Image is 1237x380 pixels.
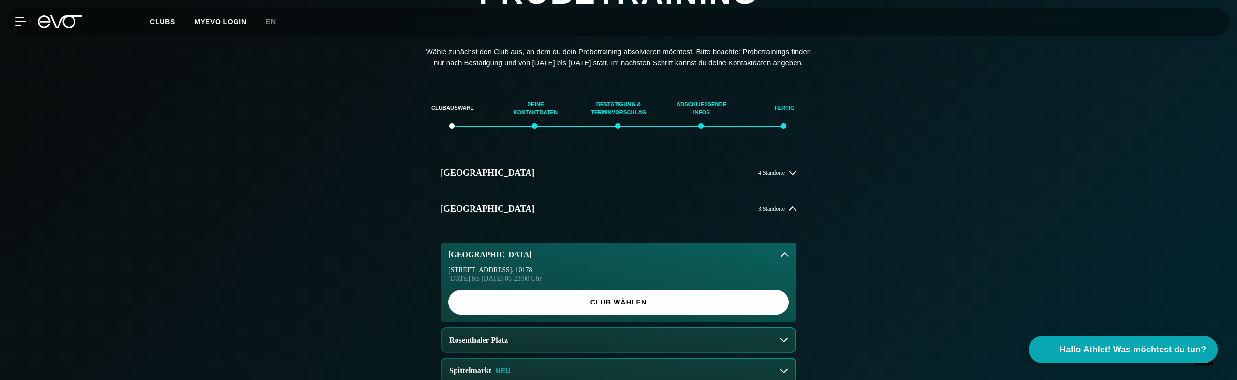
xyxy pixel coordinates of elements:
a: MYEVO LOGIN [194,18,247,26]
div: Fertig [755,95,814,122]
span: Club wählen [471,297,766,307]
span: Clubs [150,18,175,26]
div: [DATE] bis [DATE] 06-23:00 Uhr [448,275,789,282]
button: Hallo Athlet! Was möchtest du tun? [1029,336,1218,363]
div: Bestätigung & Terminvorschlag [589,95,648,122]
button: [GEOGRAPHIC_DATA] [441,243,796,267]
a: Clubs [150,17,194,26]
a: en [266,16,288,28]
p: NEU [495,367,511,375]
button: [GEOGRAPHIC_DATA]4 Standorte [441,155,796,191]
p: Wähle zunächst den Club aus, an dem du dein Probetraining absolvieren möchtest. Bitte beachte: Pr... [425,46,812,68]
button: Rosenthaler Platz [442,328,795,352]
span: 3 Standorte [758,206,785,212]
div: Deine Kontaktdaten [506,95,565,122]
span: Hallo Athlet! Was möchtest du tun? [1060,343,1206,356]
span: 4 Standorte [758,170,785,176]
h2: [GEOGRAPHIC_DATA] [441,203,534,215]
button: [GEOGRAPHIC_DATA]3 Standorte [441,191,796,227]
div: [STREET_ADDRESS] , 10178 [448,267,789,274]
span: en [266,18,276,26]
h2: [GEOGRAPHIC_DATA] [441,167,534,179]
h3: [GEOGRAPHIC_DATA] [448,250,532,259]
div: Clubauswahl [423,95,482,122]
h3: Spittelmarkt [449,366,491,375]
h3: Rosenthaler Platz [449,336,508,345]
a: Club wählen [448,290,789,315]
div: Abschließende Infos [672,95,731,122]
